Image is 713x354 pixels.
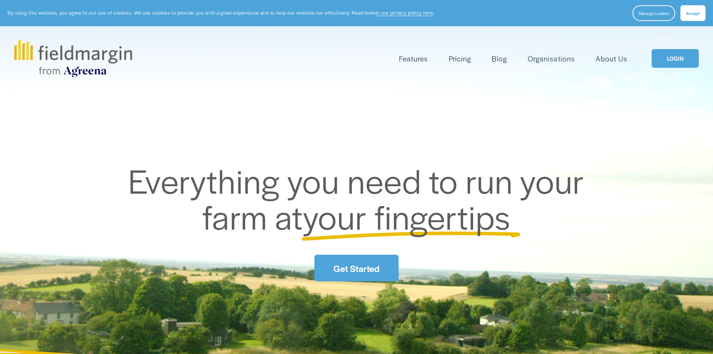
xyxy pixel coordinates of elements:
[376,9,433,16] a: in our privacy policy here
[686,10,700,16] span: Accept
[633,5,675,21] button: Manage cookies
[680,5,706,21] button: Accept
[314,255,398,281] a: Get Started
[449,52,471,65] a: Pricing
[652,49,699,68] a: LOGIN
[595,52,627,65] a: About Us
[492,52,507,65] a: Blog
[399,52,428,65] a: folder dropdown
[303,193,511,239] span: your fingertips
[7,9,435,16] p: By using this website, you agree to our use of cookies. We use cookies to provide you with a grea...
[399,53,428,64] span: Features
[528,52,575,65] a: Organisations
[639,10,669,16] span: Manage cookies
[14,40,132,77] img: fieldmargin.com
[128,157,592,239] span: Everything you need to run your farm at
